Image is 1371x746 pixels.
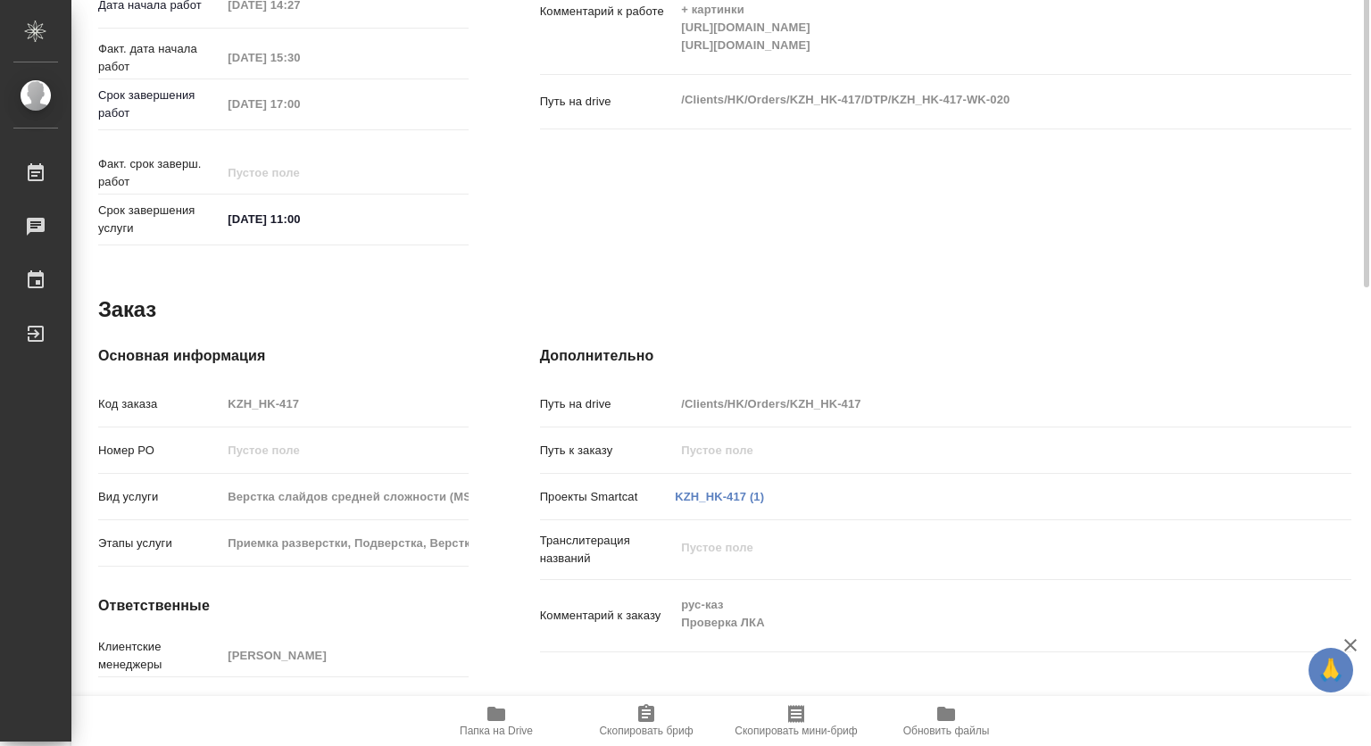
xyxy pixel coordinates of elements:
[221,642,468,668] input: Пустое поле
[460,725,533,737] span: Папка на Drive
[735,725,857,737] span: Скопировать мини-бриф
[221,206,378,232] input: ✎ Введи что-нибудь
[540,93,676,111] p: Путь на drive
[98,692,221,709] p: Менеджеры верстки
[540,395,676,413] p: Путь на drive
[98,40,221,76] p: Факт. дата начала работ
[540,3,676,21] p: Комментарий к работе
[221,91,378,117] input: Пустое поле
[98,638,221,674] p: Клиентские менеджеры
[903,725,990,737] span: Обновить файлы
[675,437,1284,463] input: Пустое поле
[599,725,693,737] span: Скопировать бриф
[1309,648,1353,692] button: 🙏
[221,437,468,463] input: Пустое поле
[221,45,378,70] input: Пустое поле
[221,484,468,510] input: Пустое поле
[540,532,676,568] p: Транслитерация названий
[675,590,1284,638] textarea: рус-каз Проверка ЛКА
[98,87,221,122] p: Срок завершения работ
[421,696,571,746] button: Папка на Drive
[721,696,871,746] button: Скопировать мини-бриф
[571,696,721,746] button: Скопировать бриф
[98,202,221,237] p: Срок завершения услуги
[221,687,468,713] input: Пустое поле
[98,155,221,191] p: Факт. срок заверш. работ
[675,490,764,503] a: KZH_HK-417 (1)
[98,345,469,367] h4: Основная информация
[98,595,469,617] h4: Ответственные
[98,295,156,324] h2: Заказ
[540,488,676,506] p: Проекты Smartcat
[540,345,1351,367] h4: Дополнительно
[98,442,221,460] p: Номер РО
[221,160,378,186] input: Пустое поле
[98,488,221,506] p: Вид услуги
[540,442,676,460] p: Путь к заказу
[675,85,1284,115] textarea: /Clients/HK/Orders/KZH_HK-417/DTP/KZH_HK-417-WK-020
[675,391,1284,417] input: Пустое поле
[540,607,676,625] p: Комментарий к заказу
[871,696,1021,746] button: Обновить файлы
[98,395,221,413] p: Код заказа
[221,530,468,556] input: Пустое поле
[1316,651,1346,689] span: 🙏
[221,391,468,417] input: Пустое поле
[98,535,221,552] p: Этапы услуги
